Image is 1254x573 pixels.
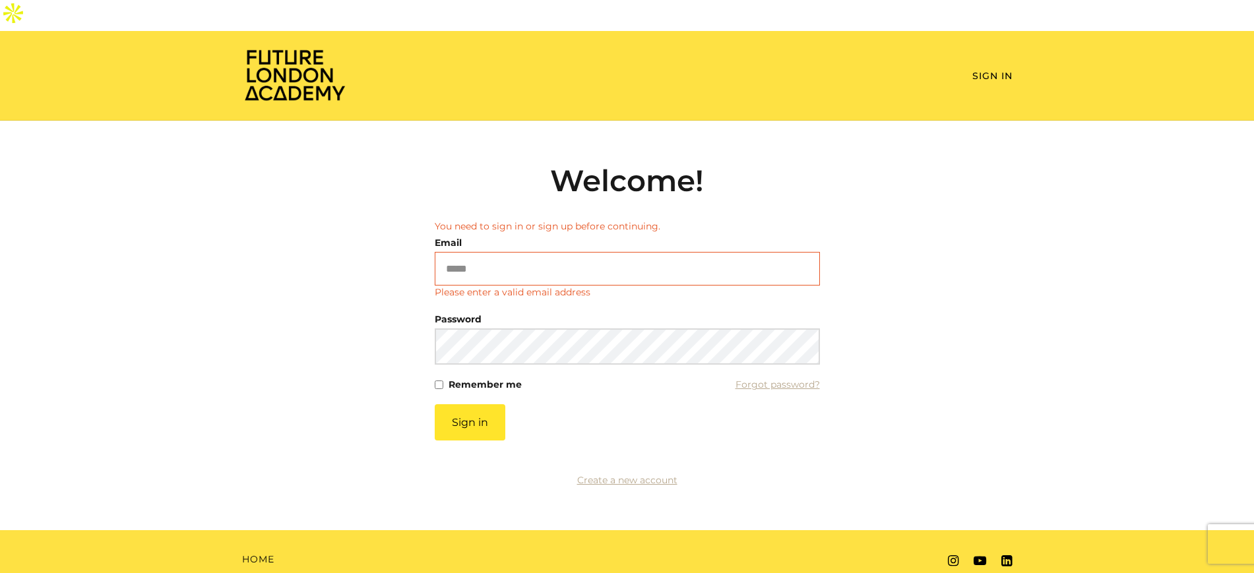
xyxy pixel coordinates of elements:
button: Sign in [435,404,505,440]
a: Sign In [972,70,1013,82]
h2: Welcome! [435,163,820,198]
p: Please enter a valid email address [435,286,590,299]
label: Remember me [449,375,522,394]
a: Create a new account [577,474,677,486]
li: You need to sign in or sign up before continuing. [435,220,820,233]
label: Email [435,233,462,252]
a: Forgot password? [736,375,820,394]
a: Home [242,553,274,566]
label: Password [435,310,482,328]
img: Home Page [242,48,348,102]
